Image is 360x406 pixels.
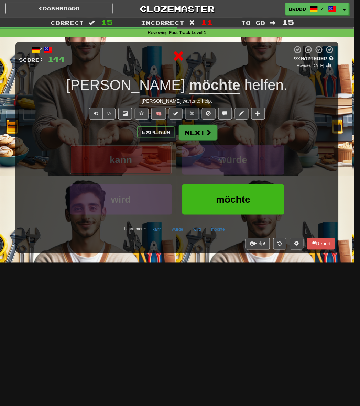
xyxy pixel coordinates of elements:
button: Favorite sentence (alt+f) [135,108,149,120]
button: Explain [137,126,175,138]
span: 15 [101,18,113,26]
a: Dashboard [5,3,113,14]
span: 144 [48,55,65,63]
span: 15 [282,18,294,26]
button: Set this sentence to 100% Mastered (alt+m) [169,108,183,120]
span: To go [241,19,265,26]
span: . [240,77,288,93]
button: kann [70,145,172,175]
a: Clozemaster [123,3,231,15]
button: kann [149,224,165,235]
small: Review: [DATE] [297,63,325,68]
span: kann [110,155,132,165]
button: Ignore sentence (alt+i) [202,108,216,120]
span: 0 % [294,56,301,61]
span: Correct [51,19,84,26]
span: : [189,20,197,26]
button: Report [307,238,335,250]
button: ½ [102,108,116,120]
strong: Fast Track Level 1 [169,30,207,35]
a: brodo / [285,3,340,15]
small: Learn more: [124,227,146,232]
button: Round history (alt+y) [273,238,286,250]
button: würde [182,145,284,175]
button: Reset to 0% Mastered (alt+r) [185,108,199,120]
button: Add to collection (alt+a) [251,108,265,120]
span: Incorrect [141,19,184,26]
button: 🧠 [151,108,166,120]
button: Help! [246,238,270,250]
span: [PERSON_NAME] [66,77,185,93]
span: möchte [216,194,251,205]
u: möchte [189,77,240,94]
span: wird [111,194,131,205]
div: [PERSON_NAME] wants to help. [19,98,335,104]
button: wird [190,224,205,235]
button: möchte [182,184,284,214]
div: / [19,45,65,54]
span: brodo [289,6,306,12]
span: / [321,5,325,10]
button: Show image (alt+x) [118,108,132,120]
button: würde [168,224,187,235]
div: Mastered [293,56,335,62]
button: Discuss sentence (alt+u) [218,108,232,120]
span: helfen [244,77,284,93]
span: würde [219,155,247,165]
button: Play sentence audio (ctl+space) [89,108,103,120]
div: Text-to-speech controls [88,108,116,120]
span: 11 [201,18,213,26]
button: wird [70,184,172,214]
span: Score: [19,57,44,63]
span: : [270,20,278,26]
button: Next [179,125,217,140]
button: möchte [208,224,229,235]
span: : [89,20,97,26]
button: Edit sentence (alt+d) [235,108,249,120]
